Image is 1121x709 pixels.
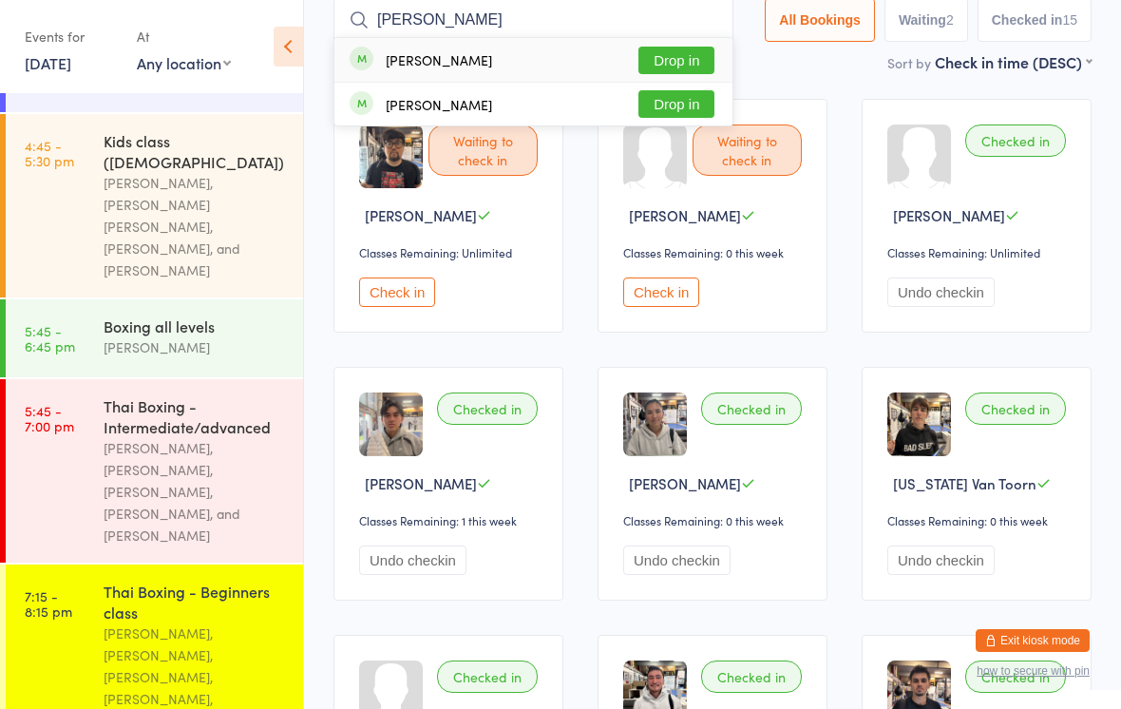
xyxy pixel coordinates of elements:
[6,114,303,297] a: 4:45 -5:30 pmKids class ([DEMOGRAPHIC_DATA])[PERSON_NAME], [PERSON_NAME] [PERSON_NAME], [PERSON_N...
[386,97,492,112] div: [PERSON_NAME]
[887,244,1072,260] div: Classes Remaining: Unlimited
[887,512,1072,528] div: Classes Remaining: 0 this week
[623,546,731,575] button: Undo checkin
[935,51,1092,72] div: Check in time (DESC)
[25,52,71,73] a: [DATE]
[887,393,951,456] img: image1754471775.png
[104,395,287,437] div: Thai Boxing - Intermediate/advanced
[359,512,543,528] div: Classes Remaining: 1 this week
[977,664,1090,678] button: how to secure with pin
[638,47,714,74] button: Drop in
[6,299,303,377] a: 5:45 -6:45 pmBoxing all levels[PERSON_NAME]
[693,125,802,176] div: Waiting to check in
[104,336,287,358] div: [PERSON_NAME]
[893,205,1005,225] span: [PERSON_NAME]
[887,278,995,307] button: Undo checkin
[359,244,543,260] div: Classes Remaining: Unlimited
[437,661,538,693] div: Checked in
[365,473,477,493] span: [PERSON_NAME]
[946,12,954,28] div: 2
[137,52,231,73] div: Any location
[887,546,995,575] button: Undo checkin
[701,393,802,425] div: Checked in
[386,52,492,67] div: [PERSON_NAME]
[623,244,807,260] div: Classes Remaining: 0 this week
[976,629,1090,652] button: Exit kiosk mode
[965,393,1066,425] div: Checked in
[25,403,74,433] time: 5:45 - 7:00 pm
[629,473,741,493] span: [PERSON_NAME]
[623,512,807,528] div: Classes Remaining: 0 this week
[359,125,423,188] img: image1759806276.png
[104,130,287,172] div: Kids class ([DEMOGRAPHIC_DATA])
[701,661,802,693] div: Checked in
[965,125,1066,157] div: Checked in
[359,393,423,456] img: image1723522929.png
[6,379,303,563] a: 5:45 -7:00 pmThai Boxing - Intermediate/advanced[PERSON_NAME], [PERSON_NAME], [PERSON_NAME], [PER...
[623,278,699,307] button: Check in
[25,21,118,52] div: Events for
[893,473,1036,493] span: [US_STATE] Van Toorn
[365,205,477,225] span: [PERSON_NAME]
[25,588,72,619] time: 7:15 - 8:15 pm
[359,546,466,575] button: Undo checkin
[104,437,287,546] div: [PERSON_NAME], [PERSON_NAME], [PERSON_NAME], [PERSON_NAME], and [PERSON_NAME]
[137,21,231,52] div: At
[104,316,287,336] div: Boxing all levels
[104,581,287,623] div: Thai Boxing - Beginners class
[25,138,74,168] time: 4:45 - 5:30 pm
[638,90,714,118] button: Drop in
[104,172,287,281] div: [PERSON_NAME], [PERSON_NAME] [PERSON_NAME], [PERSON_NAME], and [PERSON_NAME]
[887,53,931,72] label: Sort by
[623,393,687,456] img: image1758863184.png
[965,661,1066,693] div: Checked in
[359,278,435,307] button: Check in
[1062,12,1077,28] div: 15
[428,125,538,176] div: Waiting to check in
[437,393,538,425] div: Checked in
[629,205,741,225] span: [PERSON_NAME]
[25,323,75,354] time: 5:45 - 6:45 pm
